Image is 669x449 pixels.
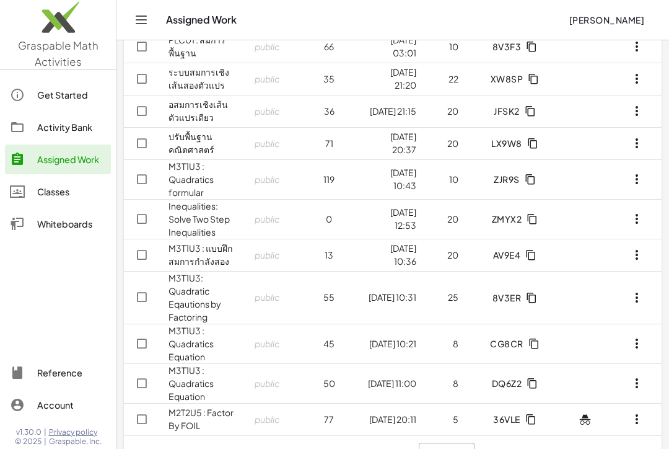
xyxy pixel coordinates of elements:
[16,427,42,437] span: v1.30.0
[490,338,523,349] span: CG8CR
[492,41,522,52] span: 8V3F3
[300,127,358,159] td: 71
[426,30,468,63] td: 10
[482,208,546,230] button: ZMYX2
[255,213,280,225] span: public
[480,332,547,355] button: CG8CR
[426,95,468,127] td: 20
[168,242,232,267] a: M3T1U3 : แบบฝึกสมการกำลังสอง
[37,120,106,135] div: Activity Bank
[358,363,426,403] td: [DATE] 11:00
[168,272,221,322] a: M3T1U3: Quadratic Eqautions by Factoring
[168,99,228,123] a: อสมการเชิงเส้นตัวแปรเดียว
[483,35,545,58] button: 8V3F3
[255,378,280,389] span: public
[44,437,46,447] span: |
[255,249,280,260] span: public
[168,365,214,402] a: M3T1U3 : Quadratics Equation
[491,138,522,149] span: LX9W8
[300,95,358,127] td: 36
[358,63,426,95] td: [DATE] 21:20
[37,398,106,412] div: Account
[300,363,358,403] td: 50
[49,437,102,447] span: Graspable, Inc.
[426,127,468,159] td: 20
[5,390,111,420] a: Account
[483,287,545,309] button: 8V3ER
[426,63,468,95] td: 22
[5,112,111,142] a: Activity Bank
[5,177,111,207] a: Classes
[492,213,522,225] span: ZMYX2
[168,407,234,431] a: M2T2U5 : Factor By FOIL
[569,14,644,25] span: [PERSON_NAME]
[484,168,543,190] button: ZJR9S
[255,414,280,425] span: public
[358,271,426,324] td: [DATE] 10:31
[131,10,151,30] button: Toggle navigation
[481,68,547,90] button: XW8SP
[493,249,521,260] span: AV9E4
[300,403,358,435] td: 77
[426,363,468,403] td: 8
[358,403,426,435] td: [DATE] 20:11
[37,87,106,102] div: Get Started
[358,159,426,199] td: [DATE] 10:43
[255,41,280,52] span: public
[559,9,654,31] button: [PERSON_NAME]
[426,239,468,271] td: 20
[494,174,520,185] span: ZJR9S
[483,408,544,430] button: 36VLE
[300,63,358,95] td: 35
[255,291,280,303] span: public
[426,324,468,363] td: 8
[300,159,358,199] td: 119
[37,216,106,231] div: Whiteboards
[358,324,426,363] td: [DATE] 10:21
[482,372,546,394] button: DQ6Z2
[18,38,98,68] span: Graspable Math Activities
[358,30,426,63] td: [DATE] 03:01
[358,95,426,127] td: [DATE] 21:15
[426,199,468,239] td: 20
[493,414,520,425] span: 36VLE
[49,427,102,437] a: Privacy policy
[426,159,468,199] td: 10
[300,199,358,239] td: 0
[168,325,214,362] a: M3T1U3 : Quadratics Equation
[483,244,544,266] button: AV9E4
[37,365,106,380] div: Reference
[358,199,426,239] td: [DATE] 12:53
[426,271,468,324] td: 25
[5,358,111,388] a: Reference
[5,209,111,239] a: Whiteboards
[358,127,426,159] td: [DATE] 20:37
[481,132,546,154] button: LX9W8
[168,200,230,238] a: Inequalities: Solve Two Step Inequalities
[15,437,42,447] span: © 2025
[426,403,468,435] td: 5
[44,427,46,437] span: |
[300,271,358,324] td: 55
[300,30,358,63] td: 66
[255,338,280,349] span: public
[300,239,358,271] td: 13
[491,73,523,84] span: XW8SP
[300,324,358,363] td: 45
[168,66,229,91] a: ระบบสมการเชิงเส้นสองตัวแปร
[484,100,543,122] button: JFSK2
[255,138,280,149] span: public
[494,105,520,117] span: JFSK2
[492,292,522,303] span: 8V3ER
[5,144,111,174] a: Assigned Work
[358,239,426,271] td: [DATE] 10:36
[5,80,111,110] a: Get Started
[255,174,280,185] span: public
[168,161,214,198] a: M3T1U3 : Quadratics formular
[492,378,522,389] span: DQ6Z2
[37,152,106,167] div: Assigned Work
[37,184,106,199] div: Classes
[255,73,280,84] span: public
[168,131,214,155] a: ปรับพื้นฐานคณิตศาสตร์
[255,105,280,117] span: public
